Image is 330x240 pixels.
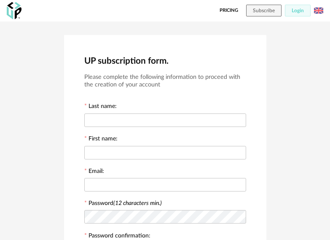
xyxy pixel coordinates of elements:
img: us [314,6,323,15]
h2: UP subscription form. [84,55,246,67]
label: First name: [84,136,118,143]
label: Last name: [84,103,117,111]
span: Subscribe [253,8,275,13]
span: Login [292,8,304,13]
button: Subscribe [246,5,282,16]
button: Login [285,5,311,16]
img: OXP [7,2,21,19]
h3: Please complete the following information to proceed with the creation of your account [84,73,246,89]
label: Email: [84,168,104,176]
a: Pricing [220,5,238,16]
i: (12 characters min.) [113,200,162,206]
label: Password [89,200,162,206]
